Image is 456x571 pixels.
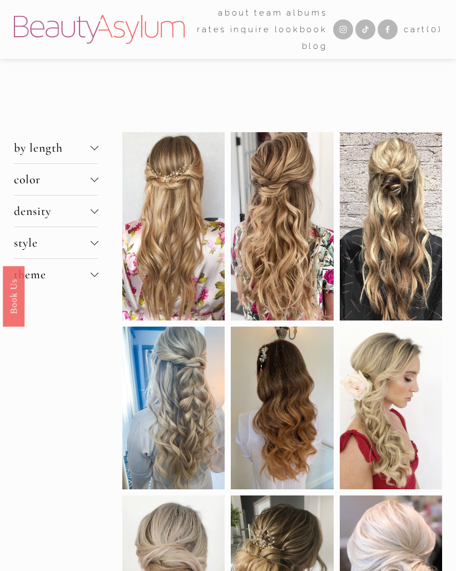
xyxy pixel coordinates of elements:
[427,24,442,34] span: ( )
[333,19,353,39] a: Instagram
[14,141,91,155] span: by length
[275,21,328,38] a: Lookbook
[254,4,282,21] a: folder dropdown
[286,4,328,21] a: albums
[14,196,98,227] button: density
[431,24,438,34] span: 0
[14,15,185,44] img: Beauty Asylum | Bridal Hair &amp; Makeup Charlotte &amp; Atlanta
[218,4,251,21] a: folder dropdown
[254,6,282,21] span: team
[355,19,375,39] a: TikTok
[14,164,98,195] button: color
[14,267,91,282] span: theme
[14,204,91,218] span: density
[14,227,98,258] button: style
[230,21,271,38] a: Inquire
[14,172,91,187] span: color
[14,236,91,250] span: style
[3,266,24,327] a: Book Us
[218,6,251,21] span: about
[14,259,98,290] button: theme
[404,22,442,37] a: 0 items in cart
[14,132,98,163] button: by length
[378,19,398,39] a: Facebook
[302,38,328,54] a: Blog
[197,21,226,38] a: Rates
